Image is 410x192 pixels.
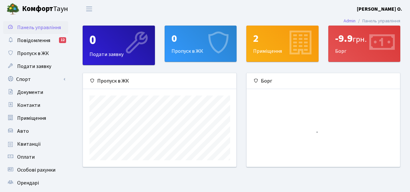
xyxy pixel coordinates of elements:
[81,4,97,14] button: Переключити навігацію
[357,6,402,13] b: [PERSON_NAME] О.
[59,37,66,43] div: 12
[344,17,356,24] a: Admin
[3,125,68,138] a: Авто
[17,37,50,44] span: Повідомлення
[89,32,148,48] div: 0
[3,138,68,151] a: Квитанції
[353,34,367,45] span: грн.
[17,102,40,109] span: Контакти
[171,32,230,45] div: 0
[17,115,46,122] span: Приміщення
[165,26,237,62] a: 0Пропуск в ЖК
[83,26,155,65] div: Подати заявку
[335,32,394,45] div: -9.9
[247,26,318,62] div: Приміщення
[6,3,19,16] img: logo.png
[3,47,68,60] a: Пропуск в ЖК
[3,34,68,47] a: Повідомлення12
[3,112,68,125] a: Приміщення
[3,176,68,189] a: Орендарі
[17,89,43,96] span: Документи
[3,60,68,73] a: Подати заявку
[22,4,68,15] span: Таун
[246,26,319,62] a: 2Приміщення
[17,141,41,148] span: Квитанції
[17,179,39,186] span: Орендарі
[17,128,29,135] span: Авто
[253,32,312,45] div: 2
[17,63,51,70] span: Подати заявку
[165,26,237,62] div: Пропуск в ЖК
[17,24,61,31] span: Панель управління
[22,4,53,14] b: Комфорт
[3,164,68,176] a: Особові рахунки
[3,99,68,112] a: Контакти
[3,151,68,164] a: Оплати
[247,73,400,89] div: Борг
[83,73,236,89] div: Пропуск в ЖК
[17,153,35,161] span: Оплати
[357,5,402,13] a: [PERSON_NAME] О.
[329,26,400,62] div: Борг
[3,73,68,86] a: Спорт
[3,21,68,34] a: Панель управління
[356,17,400,25] li: Панель управління
[83,26,155,65] a: 0Подати заявку
[3,86,68,99] a: Документи
[17,50,49,57] span: Пропуск в ЖК
[17,166,55,174] span: Особові рахунки
[334,14,410,28] nav: breadcrumb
